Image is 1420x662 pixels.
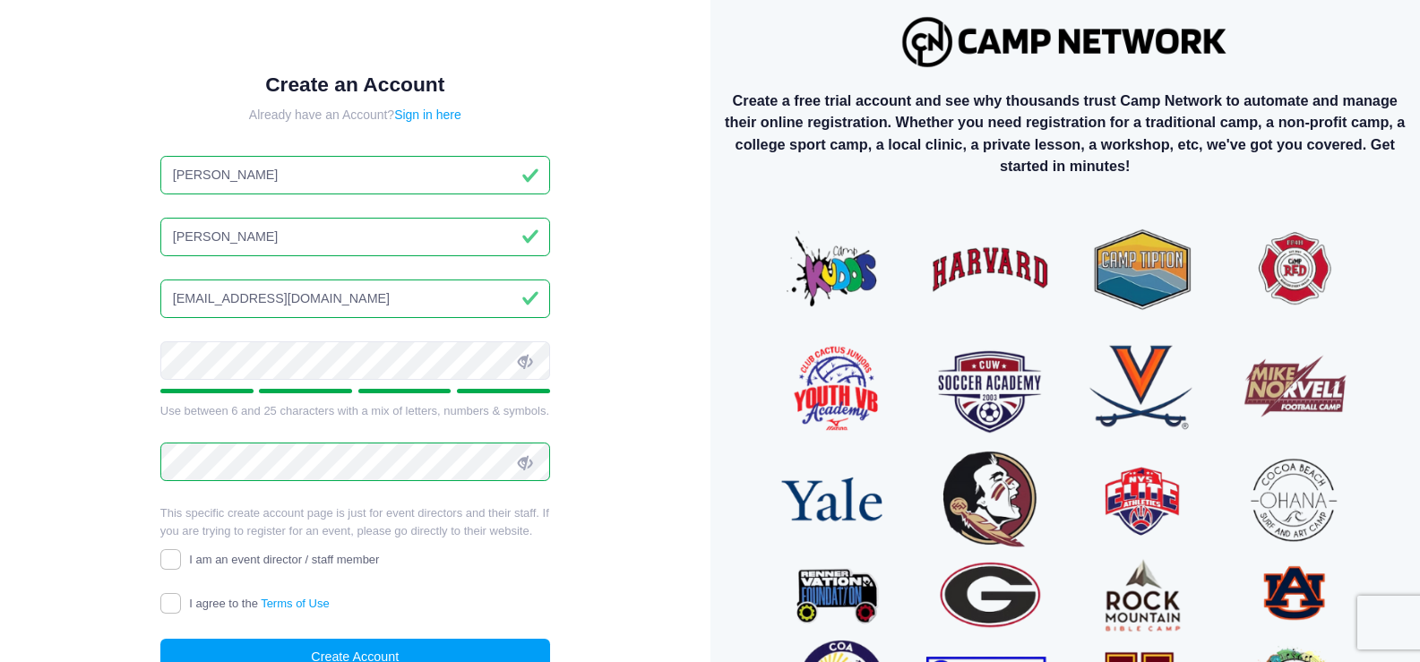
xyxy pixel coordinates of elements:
[160,156,550,194] input: First Name
[160,279,550,318] input: Email
[160,218,550,256] input: Last Name
[160,106,550,125] div: Already have an Account?
[160,549,181,570] input: I am an event director / staff member
[160,73,550,97] h1: Create an Account
[160,504,550,539] p: This specific create account page is just for event directors and their staff. If you are trying ...
[160,593,181,614] input: I agree to theTerms of Use
[894,8,1236,75] img: Logo
[160,402,550,420] div: Use between 6 and 25 characters with a mix of letters, numbers & symbols.
[261,597,330,610] a: Terms of Use
[394,107,461,122] a: Sign in here
[189,597,329,610] span: I agree to the
[725,90,1406,177] p: Create a free trial account and see why thousands trust Camp Network to automate and manage their...
[189,553,379,566] span: I am an event director / staff member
